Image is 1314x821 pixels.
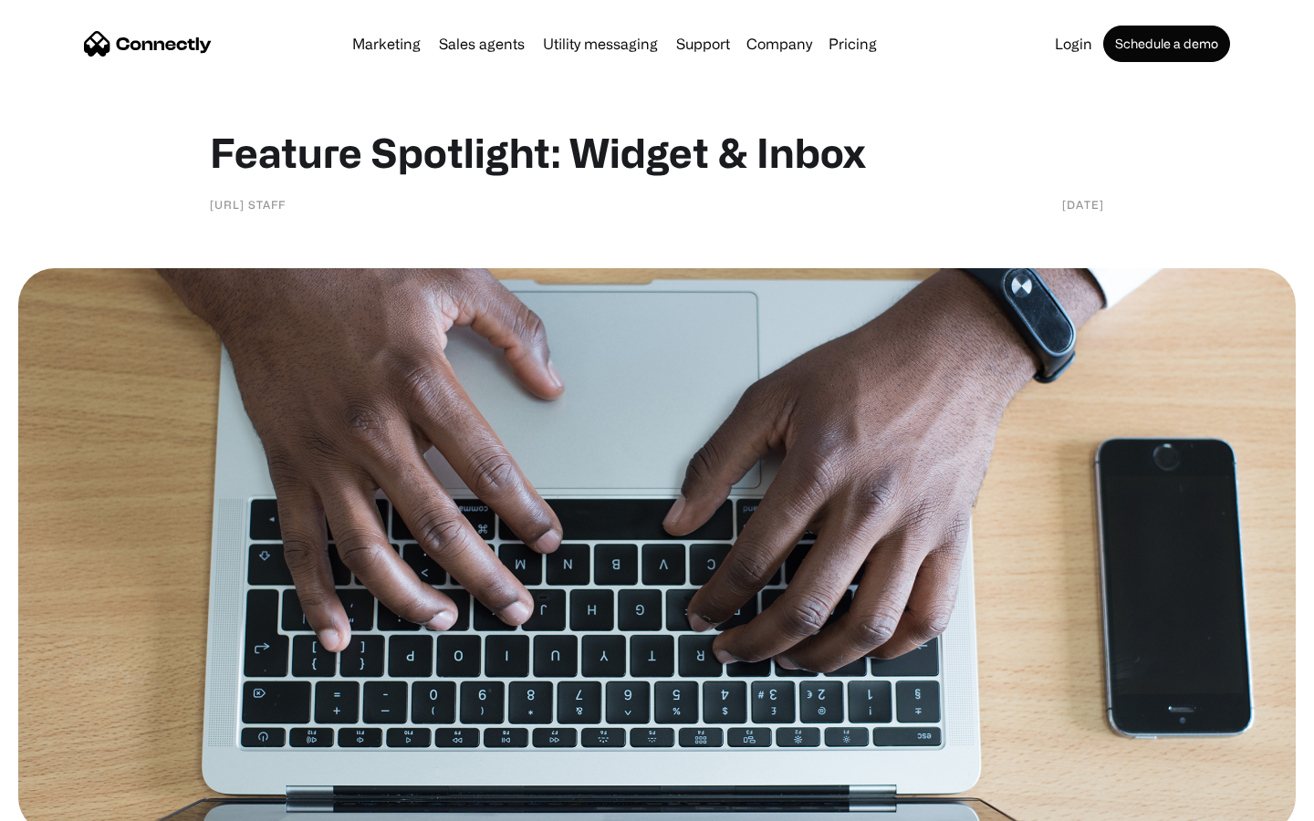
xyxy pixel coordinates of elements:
div: [DATE] [1062,195,1104,213]
div: [URL] staff [210,195,286,213]
ul: Language list [36,789,109,815]
aside: Language selected: English [18,789,109,815]
a: Utility messaging [536,36,665,51]
a: Marketing [345,36,428,51]
div: Company [746,31,812,57]
a: Schedule a demo [1103,26,1230,62]
a: Sales agents [432,36,532,51]
a: Support [669,36,737,51]
a: Pricing [821,36,884,51]
a: Login [1048,36,1100,51]
h1: Feature Spotlight: Widget & Inbox [210,128,1104,177]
